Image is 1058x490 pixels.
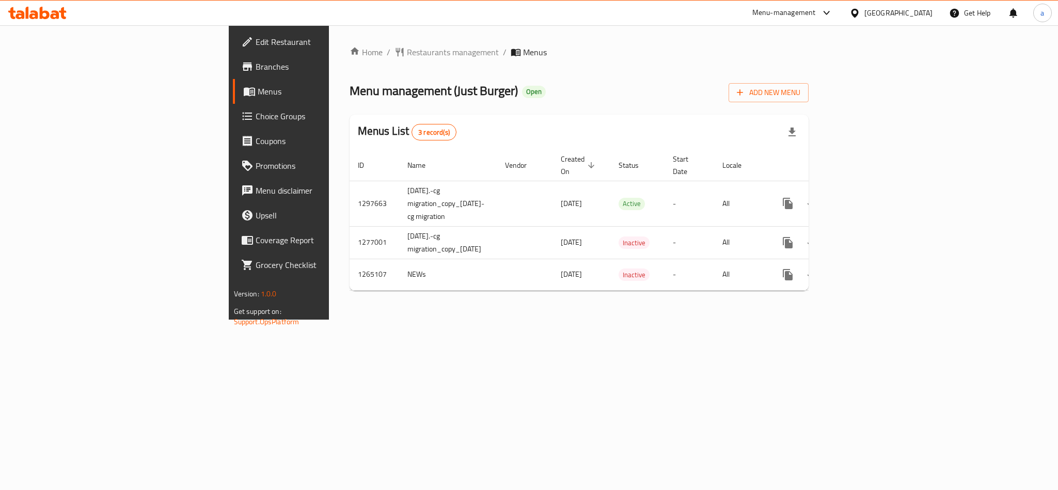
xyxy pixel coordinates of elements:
span: Restaurants management [407,46,499,58]
nav: breadcrumb [350,46,809,58]
div: Export file [780,120,804,145]
span: Inactive [619,269,650,281]
div: Menu-management [752,7,816,19]
span: 3 record(s) [412,128,456,137]
span: Menus [258,85,397,98]
span: Version: [234,287,259,301]
span: Status [619,159,652,171]
a: Coupons [233,129,405,153]
button: Change Status [800,230,825,255]
button: more [776,262,800,287]
a: Support.OpsPlatform [234,315,299,328]
span: Get support on: [234,305,281,318]
button: more [776,230,800,255]
span: Menus [523,46,547,58]
th: Actions [767,150,883,181]
span: [DATE] [561,267,582,281]
td: All [714,226,767,259]
td: [DATE].-cg migration_copy_[DATE]-cg migration [399,181,497,226]
span: Menu management ( Just Burger ) [350,79,518,102]
span: Edit Restaurant [256,36,397,48]
a: Restaurants management [394,46,499,58]
span: Vendor [505,159,540,171]
td: - [665,259,714,290]
span: Locale [722,159,755,171]
a: Edit Restaurant [233,29,405,54]
a: Grocery Checklist [233,252,405,277]
div: Open [522,86,546,98]
span: Coupons [256,135,397,147]
h2: Menus List [358,123,456,140]
span: a [1040,7,1044,19]
td: All [714,181,767,226]
table: enhanced table [350,150,883,291]
span: Open [522,87,546,96]
span: Coverage Report [256,234,397,246]
span: Menu disclaimer [256,184,397,197]
span: Choice Groups [256,110,397,122]
td: - [665,181,714,226]
span: ID [358,159,377,171]
td: - [665,226,714,259]
button: Change Status [800,262,825,287]
td: [DATE].-cg migration_copy_[DATE] [399,226,497,259]
span: [DATE] [561,235,582,249]
span: [DATE] [561,197,582,210]
td: NEWs [399,259,497,290]
a: Promotions [233,153,405,178]
a: Upsell [233,203,405,228]
div: [GEOGRAPHIC_DATA] [864,7,933,19]
span: Inactive [619,237,650,249]
td: All [714,259,767,290]
span: Grocery Checklist [256,259,397,271]
li: / [503,46,507,58]
span: Created On [561,153,598,178]
span: Upsell [256,209,397,222]
button: Add New Menu [729,83,809,102]
span: 1.0.0 [261,287,277,301]
a: Choice Groups [233,104,405,129]
button: more [776,191,800,216]
span: Name [407,159,439,171]
a: Coverage Report [233,228,405,252]
span: Branches [256,60,397,73]
div: Total records count [412,124,456,140]
a: Menu disclaimer [233,178,405,203]
span: Active [619,198,645,210]
a: Branches [233,54,405,79]
button: Change Status [800,191,825,216]
span: Add New Menu [737,86,800,99]
span: Start Date [673,153,702,178]
a: Menus [233,79,405,104]
span: Promotions [256,160,397,172]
